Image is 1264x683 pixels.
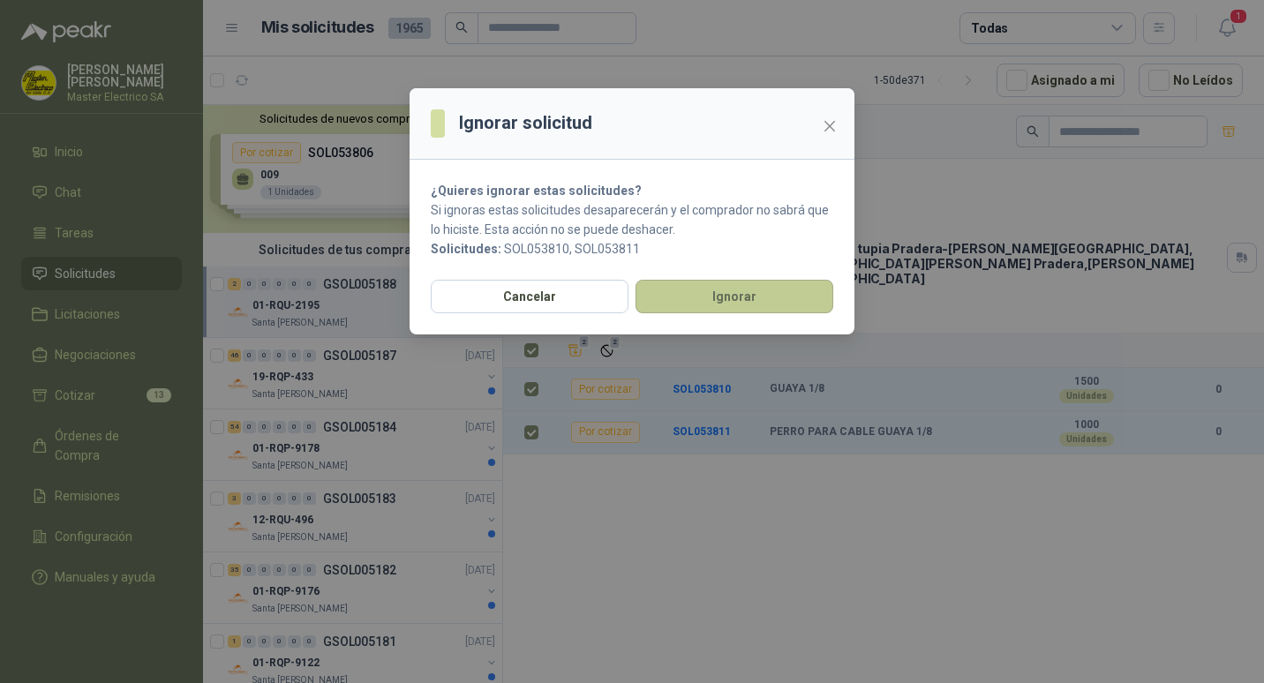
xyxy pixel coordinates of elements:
h3: Ignorar solicitud [459,109,592,137]
strong: ¿Quieres ignorar estas solicitudes? [431,184,642,198]
p: Si ignoras estas solicitudes desaparecerán y el comprador no sabrá que lo hiciste. Esta acción no... [431,200,833,239]
button: Ignorar [636,280,833,313]
b: Solicitudes: [431,242,501,256]
span: close [823,119,837,133]
button: Cancelar [431,280,628,313]
button: Close [816,112,844,140]
p: SOL053810, SOL053811 [431,239,833,259]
